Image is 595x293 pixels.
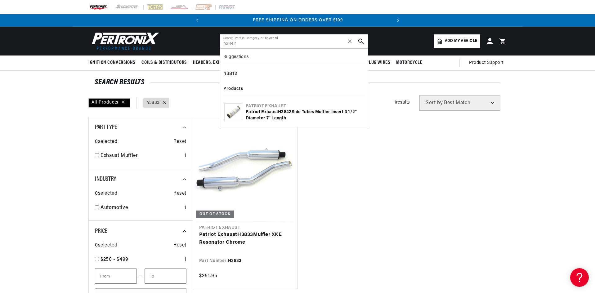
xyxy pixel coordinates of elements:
[223,69,365,79] div: h3812
[145,269,186,284] input: To
[225,104,242,121] img: Patriot Exhaust H3842 Side Tubes Muffler Insert 3 1/2" diameter 7" length
[190,55,269,70] summary: Headers, Exhausts & Components
[138,55,190,70] summary: Coils & Distributors
[278,110,291,114] b: H3842
[88,30,160,52] img: Pertronix
[392,14,404,27] button: Translation missing: en.sections.announcements.next_announcement
[184,256,186,264] div: 1
[101,152,182,160] a: Exhaust Muffler
[146,100,160,106] a: h3833
[426,100,443,105] span: Sort by
[88,98,130,108] div: All Products
[349,55,393,70] summary: Spark Plug Wires
[95,242,117,250] span: 0 selected
[173,138,186,146] span: Reset
[469,60,503,66] span: Product Support
[199,231,291,247] a: Patriot ExhaustH3833Muffler XKE Resonator Chrome
[88,60,135,66] span: Ignition Conversions
[246,103,364,109] div: Patriot Exhaust
[95,190,117,198] span: 0 selected
[173,242,186,250] span: Reset
[223,87,243,91] b: Products
[394,100,410,105] span: 1 results
[184,204,186,212] div: 1
[253,18,343,23] span: FREE SHIPPING ON ORDERS OVER $109
[469,55,507,70] summary: Product Support
[73,14,522,27] slideshow-component: Translation missing: en.sections.announcements.announcement_bar
[220,34,368,48] input: Search Part #, Category or Keyword
[193,60,266,66] span: Headers, Exhausts & Components
[419,95,500,111] select: Sort by
[95,79,500,86] div: SEARCH RESULTS
[393,55,425,70] summary: Motorcycle
[95,138,117,146] span: 0 selected
[95,124,117,131] span: Part Type
[396,60,422,66] span: Motorcycle
[95,176,116,182] span: Industry
[354,34,368,48] button: search button
[88,55,138,70] summary: Ignition Conversions
[138,272,143,280] span: —
[223,52,365,64] div: Suggestions
[101,204,182,212] a: Automotive
[204,17,392,24] div: Announcement
[204,17,392,24] div: 2 of 2
[141,60,187,66] span: Coils & Distributors
[434,34,480,48] a: Add my vehicle
[173,190,186,198] span: Reset
[184,152,186,160] div: 1
[101,257,128,262] span: $250 - $499
[95,228,107,234] span: Price
[191,14,204,27] button: Translation missing: en.sections.announcements.previous_announcement
[246,109,364,121] div: Patriot Exhaust Side Tubes Muffler Insert 3 1/2" diameter 7" length
[445,38,477,44] span: Add my vehicle
[352,60,390,66] span: Spark Plug Wires
[95,269,137,284] input: From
